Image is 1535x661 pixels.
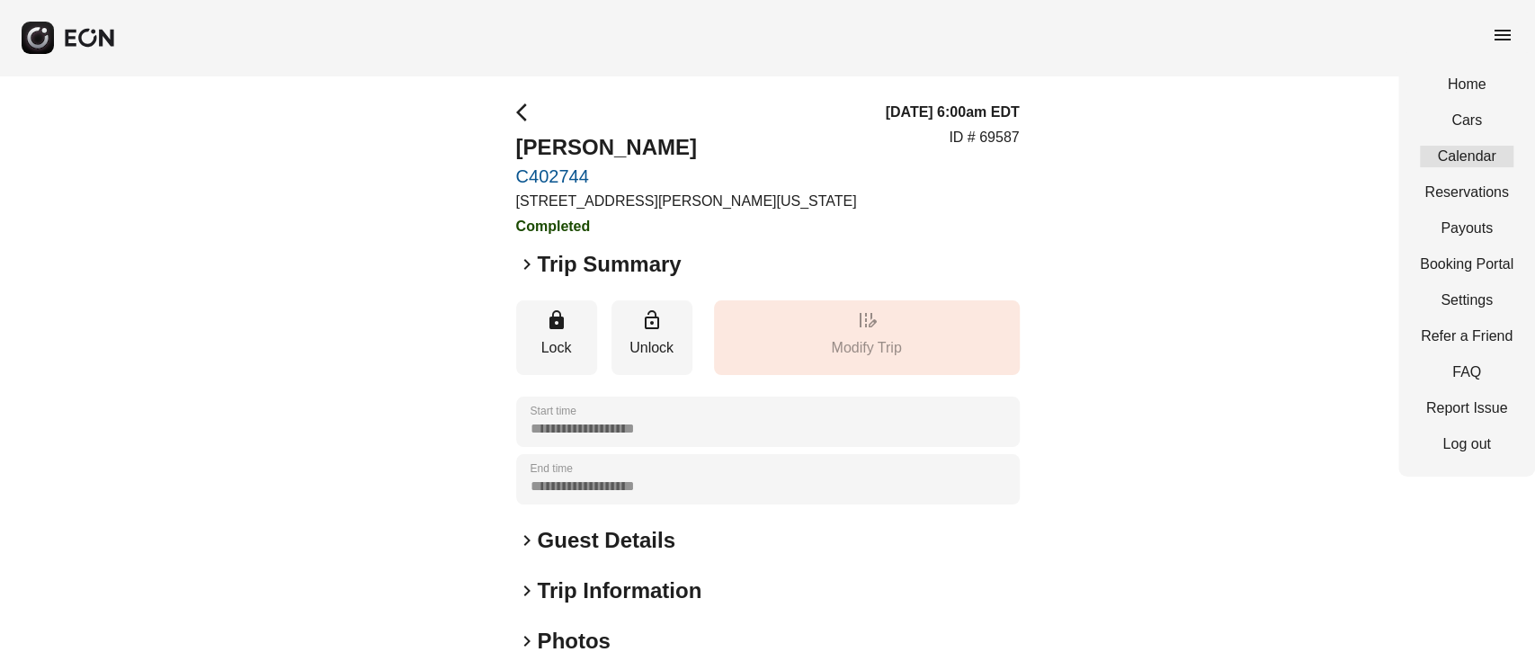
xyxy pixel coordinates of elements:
a: Report Issue [1420,397,1513,419]
h2: Photos [538,627,611,656]
h2: Trip Summary [538,250,682,279]
a: Log out [1420,433,1513,455]
span: keyboard_arrow_right [516,254,538,275]
span: keyboard_arrow_right [516,530,538,551]
h3: [DATE] 6:00am EDT [885,102,1019,123]
p: [STREET_ADDRESS][PERSON_NAME][US_STATE] [516,191,857,212]
a: C402744 [516,165,857,187]
span: keyboard_arrow_right [516,580,538,602]
p: Lock [525,337,588,359]
p: Unlock [620,337,683,359]
a: FAQ [1420,362,1513,383]
a: Payouts [1420,218,1513,239]
h2: [PERSON_NAME] [516,133,857,162]
p: ID # 69587 [949,127,1019,148]
a: Refer a Friend [1420,326,1513,347]
button: Unlock [611,300,692,375]
span: lock [546,309,567,331]
span: keyboard_arrow_right [516,630,538,652]
span: menu [1492,24,1513,46]
a: Cars [1420,110,1513,131]
h2: Trip Information [538,576,702,605]
span: lock_open [641,309,663,331]
a: Booking Portal [1420,254,1513,275]
a: Calendar [1420,146,1513,167]
a: Home [1420,74,1513,95]
h2: Guest Details [538,526,675,555]
h3: Completed [516,216,857,237]
button: Lock [516,300,597,375]
a: Settings [1420,290,1513,311]
span: arrow_back_ios [516,102,538,123]
a: Reservations [1420,182,1513,203]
